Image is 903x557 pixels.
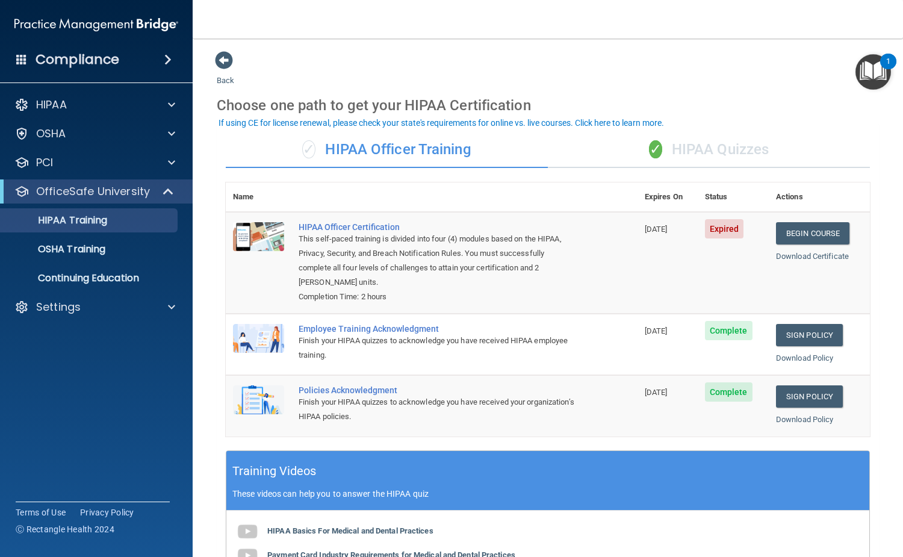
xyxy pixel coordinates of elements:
[232,461,317,482] h5: Training Videos
[548,132,870,168] div: HIPAA Quizzes
[8,272,172,284] p: Continuing Education
[776,252,849,261] a: Download Certificate
[36,155,53,170] p: PCI
[769,182,870,212] th: Actions
[267,526,433,535] b: HIPAA Basics For Medical and Dental Practices
[299,395,577,424] div: Finish your HIPAA quizzes to acknowledge you have received your organization’s HIPAA policies.
[217,61,234,85] a: Back
[16,506,66,518] a: Terms of Use
[8,214,107,226] p: HIPAA Training
[235,520,259,544] img: gray_youtube_icon.38fcd6cc.png
[36,126,66,141] p: OSHA
[302,140,315,158] span: ✓
[14,155,175,170] a: PCI
[299,324,577,334] div: Employee Training Acknowledgment
[649,140,662,158] span: ✓
[219,119,664,127] div: If using CE for license renewal, please check your state's requirements for online vs. live cours...
[886,61,890,77] div: 1
[645,225,668,234] span: [DATE]
[776,222,849,244] a: Begin Course
[645,326,668,335] span: [DATE]
[8,243,105,255] p: OSHA Training
[14,13,178,37] img: PMB logo
[232,489,863,499] p: These videos can help you to answer the HIPAA quiz
[705,321,752,340] span: Complete
[705,219,744,238] span: Expired
[36,300,81,314] p: Settings
[217,88,879,123] div: Choose one path to get your HIPAA Certification
[638,182,698,212] th: Expires On
[299,334,577,363] div: Finish your HIPAA quizzes to acknowledge you have received HIPAA employee training.
[14,300,175,314] a: Settings
[14,98,175,112] a: HIPAA
[698,182,769,212] th: Status
[299,232,577,290] div: This self-paced training is divided into four (4) modules based on the HIPAA, Privacy, Security, ...
[217,117,666,129] button: If using CE for license renewal, please check your state's requirements for online vs. live cours...
[16,523,114,535] span: Ⓒ Rectangle Health 2024
[299,222,577,232] a: HIPAA Officer Certification
[36,51,119,68] h4: Compliance
[14,126,175,141] a: OSHA
[299,290,577,304] div: Completion Time: 2 hours
[776,324,843,346] a: Sign Policy
[695,471,889,520] iframe: Drift Widget Chat Controller
[80,506,134,518] a: Privacy Policy
[645,388,668,397] span: [DATE]
[226,182,291,212] th: Name
[36,184,150,199] p: OfficeSafe University
[36,98,67,112] p: HIPAA
[776,353,834,363] a: Download Policy
[776,415,834,424] a: Download Policy
[855,54,891,90] button: Open Resource Center, 1 new notification
[226,132,548,168] div: HIPAA Officer Training
[705,382,752,402] span: Complete
[776,385,843,408] a: Sign Policy
[299,385,577,395] div: Policies Acknowledgment
[14,184,175,199] a: OfficeSafe University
